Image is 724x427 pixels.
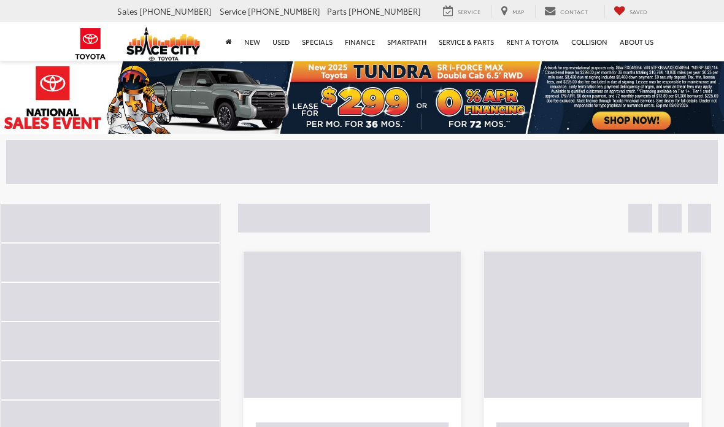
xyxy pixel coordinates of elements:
[491,5,533,18] a: Map
[565,22,614,61] a: Collision
[220,6,246,17] span: Service
[512,7,524,15] span: Map
[560,7,588,15] span: Contact
[117,6,137,17] span: Sales
[139,6,212,17] span: [PHONE_NUMBER]
[220,22,238,61] a: Home
[535,5,597,18] a: Contact
[296,22,339,61] a: Specials
[248,6,320,17] span: [PHONE_NUMBER]
[266,22,296,61] a: Used
[381,22,433,61] a: SmartPath
[630,7,647,15] span: Saved
[238,22,266,61] a: New
[67,24,114,64] img: Toyota
[349,6,421,17] span: [PHONE_NUMBER]
[339,22,381,61] a: Finance
[604,5,657,18] a: My Saved Vehicles
[458,7,480,15] span: Service
[614,22,660,61] a: About Us
[434,5,490,18] a: Service
[327,6,347,17] span: Parts
[126,27,200,61] img: Space City Toyota
[433,22,500,61] a: Service & Parts
[500,22,565,61] a: Rent a Toyota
